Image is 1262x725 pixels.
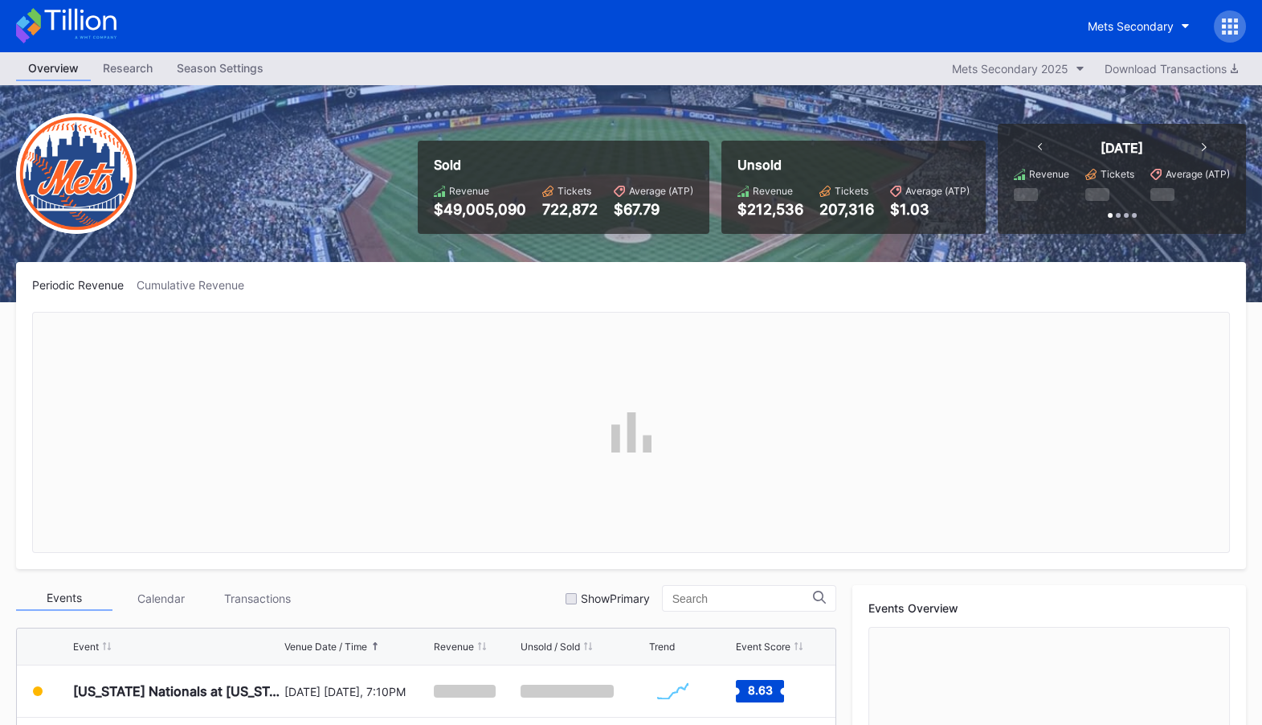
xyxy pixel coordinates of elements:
[284,641,367,653] div: Venue Date / Time
[521,641,580,653] div: Unsold / Sold
[1101,140,1143,156] div: [DATE]
[905,185,970,197] div: Average (ATP)
[748,683,773,697] text: 8.63
[952,62,1068,76] div: Mets Secondary 2025
[1166,168,1230,180] div: Average (ATP)
[1105,62,1238,76] div: Download Transactions
[1101,168,1134,180] div: Tickets
[835,185,868,197] div: Tickets
[434,201,526,218] div: $49,005,090
[112,586,209,611] div: Calendar
[32,278,137,292] div: Periodic Revenue
[542,201,598,218] div: 722,872
[137,278,257,292] div: Cumulative Revenue
[819,201,874,218] div: 207,316
[868,601,1230,615] div: Events Overview
[629,185,693,197] div: Average (ATP)
[16,113,137,234] img: New-York-Mets-Transparent.png
[91,56,165,80] div: Research
[649,671,696,711] svg: Chart title
[449,185,489,197] div: Revenue
[737,157,970,173] div: Unsold
[209,586,305,611] div: Transactions
[736,641,790,653] div: Event Score
[16,586,112,611] div: Events
[557,185,591,197] div: Tickets
[434,157,693,173] div: Sold
[614,201,693,218] div: $67.79
[16,56,91,81] a: Overview
[672,592,813,605] input: Search
[581,592,650,605] div: Show Primary
[890,201,970,218] div: $1.03
[73,641,99,653] div: Event
[165,56,276,80] div: Season Settings
[753,185,793,197] div: Revenue
[1088,19,1174,33] div: Mets Secondary
[737,201,803,218] div: $212,536
[165,56,276,81] a: Season Settings
[434,641,474,653] div: Revenue
[1029,168,1069,180] div: Revenue
[73,683,280,699] div: [US_STATE] Nationals at [US_STATE] Mets (Pop-Up Home Run Apple Giveaway)
[91,56,165,81] a: Research
[1076,11,1202,41] button: Mets Secondary
[649,641,675,653] div: Trend
[284,685,430,698] div: [DATE] [DATE], 7:10PM
[944,58,1093,80] button: Mets Secondary 2025
[1097,58,1246,80] button: Download Transactions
